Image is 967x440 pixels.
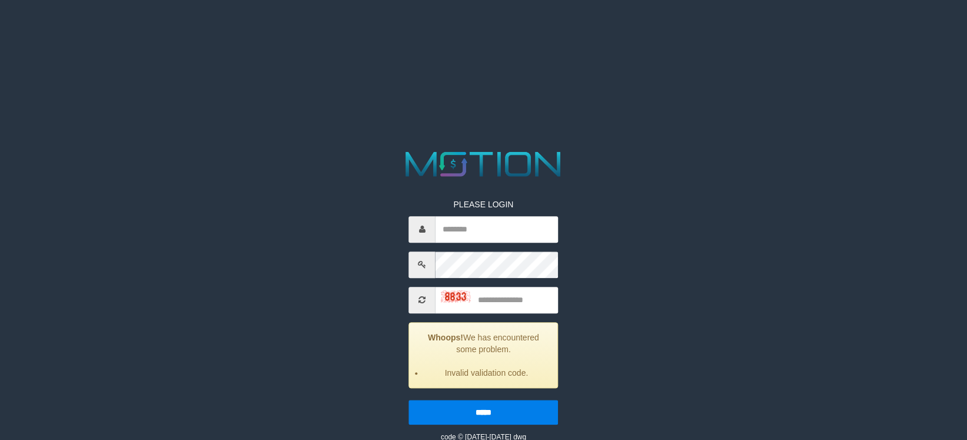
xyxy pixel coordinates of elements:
img: MOTION_logo.png [399,147,569,181]
div: We has encountered some problem. [409,322,559,388]
p: PLEASE LOGIN [409,199,559,210]
strong: Whoops! [428,333,463,342]
img: captcha [441,290,471,302]
li: Invalid validation code. [424,367,549,379]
